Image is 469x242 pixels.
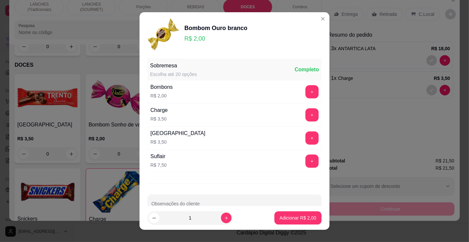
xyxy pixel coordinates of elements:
div: Escolha até 20 opções [150,71,197,78]
div: [GEOGRAPHIC_DATA] [150,129,205,137]
div: Charge [150,106,168,114]
button: add [305,85,319,98]
div: Bombom Ouro branco [184,23,247,33]
p: R$ 2,00 [184,34,247,43]
div: Suflair [150,153,167,160]
button: increase-product-quantity [221,213,232,223]
p: R$ 7,50 [150,162,167,168]
button: add [305,108,319,121]
button: add [305,155,319,168]
div: Bombons [150,83,173,91]
button: Adicionar R$ 2,00 [274,211,322,225]
div: Sobremesa [150,62,197,70]
div: Completo [295,66,319,74]
p: R$ 2,00 [150,92,173,99]
input: Observações do cliente [151,203,318,210]
p: R$ 3,50 [150,116,168,122]
button: Close [318,14,328,24]
button: decrease-product-quantity [149,213,159,223]
img: product-image [147,17,180,51]
p: R$ 3,50 [150,139,205,145]
p: Adicionar R$ 2,00 [280,215,316,221]
button: add [305,131,319,145]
